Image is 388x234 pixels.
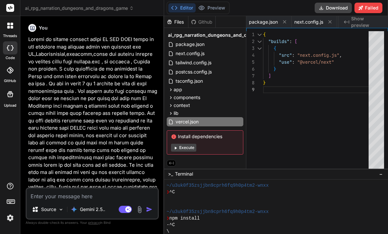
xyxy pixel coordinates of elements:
button: Execute [171,144,196,152]
span: − [379,171,383,177]
span: Install dependencies [171,133,239,140]
div: 8 [246,79,255,86]
div: 3 [246,45,255,52]
p: Gemini 2.5.. [80,206,105,213]
p: Source [41,206,56,213]
div: Click to collapse the range. [255,31,264,38]
button: Preview [196,3,228,12]
div: Click to collapse the range. [255,45,264,52]
span: } [274,66,276,72]
img: attachment [136,206,143,213]
div: 9 [246,86,255,93]
span: >_ [168,171,173,177]
span: , [339,52,342,58]
span: Terminal [175,171,193,177]
span: [ [295,38,297,44]
span: ai_rpg_narration_dungeons_and_dragons_game [168,32,278,38]
span: } [263,80,266,86]
span: "@vercel/next" [297,59,334,65]
span: components [174,94,200,101]
div: Files [164,19,188,25]
span: ❯ [167,189,169,195]
span: ~/u3uk0f35zsjjbn9cprh6fq9h0p4tm2-wnxx [167,182,269,189]
span: tailwind.config.js [175,59,212,67]
div: Github [188,19,215,25]
span: "builds" [268,38,289,44]
label: Upload [4,103,16,108]
img: icon [146,206,153,213]
span: ai_rpg_narration_dungeons_and_dragons_game [25,5,134,11]
div: 7 [246,73,255,79]
span: postcss.config.js [175,68,212,76]
img: Gemini 2.5 Pro [71,206,77,213]
span: "next.config.js" [297,52,339,58]
span: vercel.json [175,118,199,126]
span: : [292,52,295,58]
span: package.json [175,40,205,48]
span: privacy [88,221,100,224]
label: code [6,55,15,61]
img: settings [5,212,16,223]
img: Pick Models [58,207,64,212]
span: : [292,59,295,65]
span: context [174,102,190,109]
span: { [274,45,276,51]
button: Failed [354,3,382,13]
span: ^C [169,189,175,195]
div: Click to collapse the range. [255,38,264,45]
span: ~/u3uk0f35zsjjbn9cprh6fq9h0p4tm2-wnxx [167,208,269,215]
label: threads [3,33,17,39]
span: -^C [167,222,175,228]
span: Show preview [351,15,383,29]
div: 1 [246,31,255,38]
div: 4 [246,52,255,59]
span: next.config.js [175,50,205,57]
span: tsconfig.json [175,77,204,85]
h6: You [39,25,48,31]
div: 6 [246,66,255,73]
div: 2 [246,38,255,45]
span: { [263,32,266,37]
span: app [174,86,182,93]
span: next.config.js [294,19,323,25]
span: "src" [279,52,292,58]
div: 5 [246,59,255,66]
span: ] [268,73,271,79]
button: − [378,169,384,179]
label: GitHub [4,78,16,84]
span: : [289,38,292,44]
span: lib [174,110,179,117]
p: Always double-check its answers. Your in Bind [26,220,159,226]
span: ❯ [167,215,169,222]
button: Download [315,3,352,13]
button: Editor [168,3,196,12]
span: "use" [279,59,292,65]
span: npm install [169,215,200,222]
span: package.json [249,19,278,25]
